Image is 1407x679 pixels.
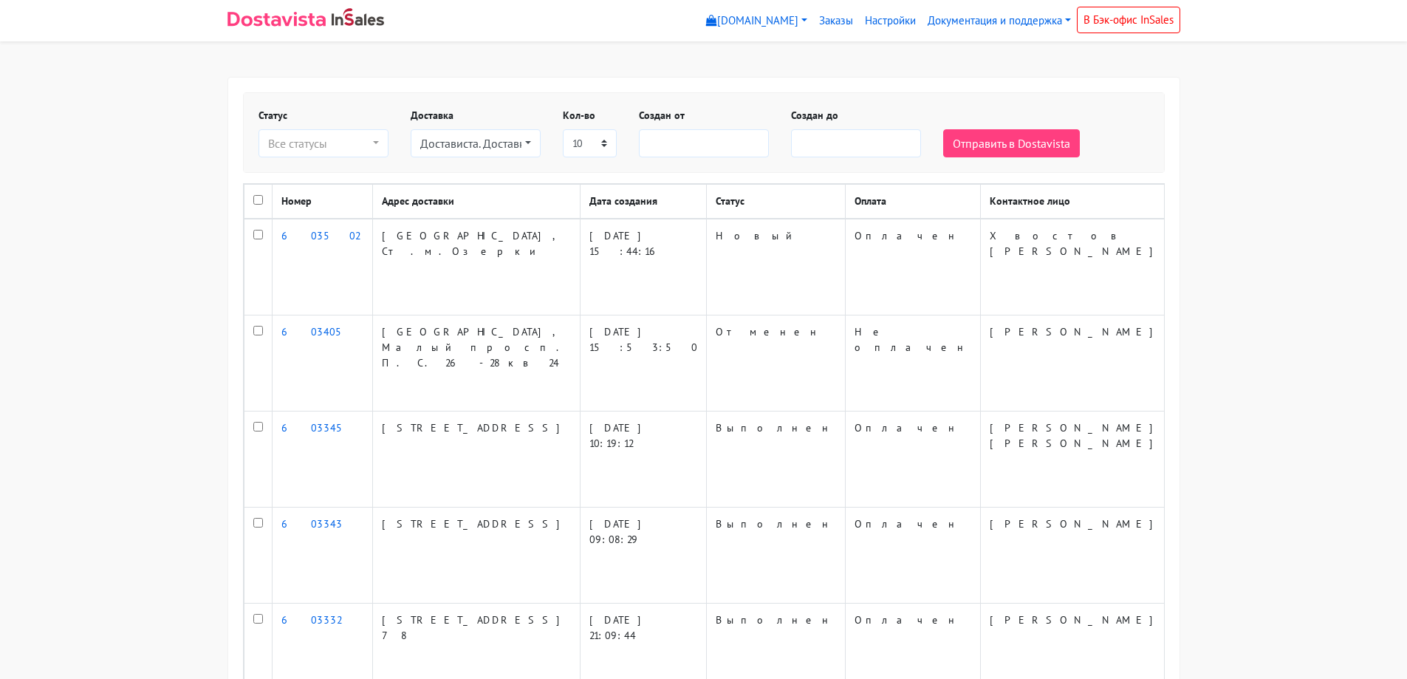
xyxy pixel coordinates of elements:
[845,315,980,412] td: Не оплачен
[980,315,1173,412] td: [PERSON_NAME]
[411,129,541,157] button: Достависта. Доставка день в день В пределах КАД.
[580,412,706,508] td: [DATE] 10:19:12
[281,613,341,627] a: 603332
[580,219,706,315] td: [DATE] 15:44:16
[281,517,343,530] a: 603343
[227,12,326,27] img: Dostavista - срочная курьерская служба доставки
[859,7,922,35] a: Настройки
[259,108,287,123] label: Статус
[791,108,838,123] label: Создан до
[372,508,580,604] td: [STREET_ADDRESS]
[332,8,385,26] img: InSales
[372,219,580,315] td: [GEOGRAPHIC_DATA], Ст.м.Озерки
[943,129,1080,157] button: Отправить в Dostavista
[580,315,706,412] td: [DATE] 15:53:50
[281,325,361,338] a: 603405
[281,421,362,434] a: 603345
[980,508,1173,604] td: [PERSON_NAME]
[980,219,1173,315] td: Хвостов [PERSON_NAME]
[259,129,388,157] button: Все статусы
[980,185,1173,219] th: Контактное лицо
[411,108,453,123] label: Доставка
[700,7,813,35] a: [DOMAIN_NAME]
[706,219,845,315] td: Новый
[813,7,859,35] a: Заказы
[563,108,595,123] label: Кол-во
[845,219,980,315] td: Оплачен
[580,185,706,219] th: Дата создания
[706,315,845,412] td: Отменен
[922,7,1077,35] a: Документация и поддержка
[845,412,980,508] td: Оплачен
[845,185,980,219] th: Оплата
[372,185,580,219] th: Адрес доставки
[268,134,370,152] div: Все статусы
[845,508,980,604] td: Оплачен
[980,412,1173,508] td: [PERSON_NAME] [PERSON_NAME]
[639,108,685,123] label: Создан от
[706,185,845,219] th: Статус
[372,315,580,412] td: [GEOGRAPHIC_DATA], Малый просп. П. С. 26-28 кв 24
[272,185,372,219] th: Номер
[420,134,522,152] div: Достависта. Доставка день в день В пределах КАД.
[281,229,360,242] a: 603502
[1077,7,1180,33] a: В Бэк-офис InSales
[580,508,706,604] td: [DATE] 09:08:29
[706,412,845,508] td: Выполнен
[372,412,580,508] td: [STREET_ADDRESS]
[706,508,845,604] td: Выполнен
